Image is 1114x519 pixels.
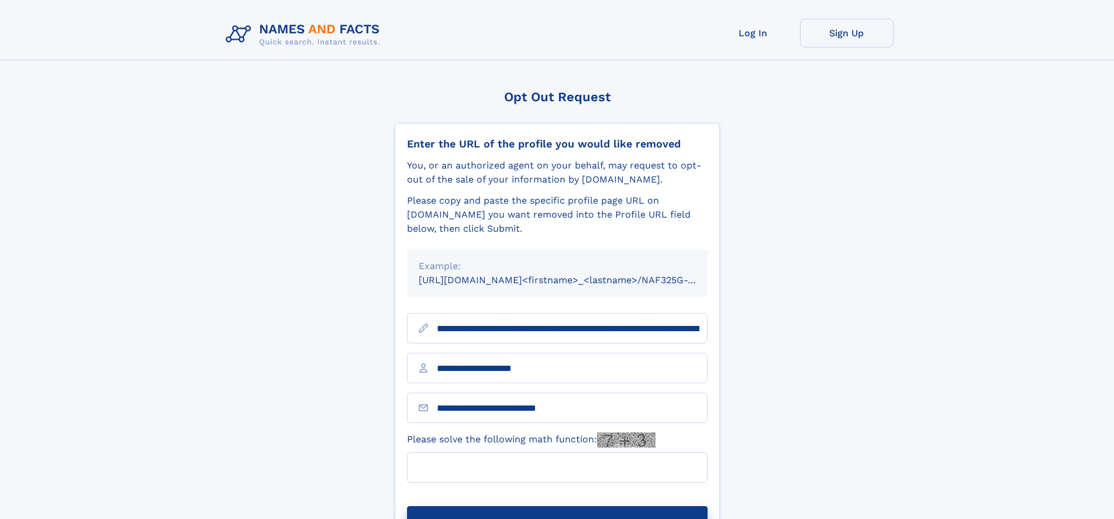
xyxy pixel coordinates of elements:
a: Log In [706,19,800,47]
div: You, or an authorized agent on your behalf, may request to opt-out of the sale of your informatio... [407,159,708,187]
a: Sign Up [800,19,894,47]
div: Enter the URL of the profile you would like removed [407,138,708,150]
div: Opt Out Request [395,90,720,104]
label: Please solve the following math function: [407,432,656,448]
div: Please copy and paste the specific profile page URL on [DOMAIN_NAME] you want removed into the Pr... [407,194,708,236]
img: Logo Names and Facts [221,19,389,50]
div: Example: [419,259,696,273]
small: [URL][DOMAIN_NAME]<firstname>_<lastname>/NAF325G-xxxxxxxx [419,274,730,286]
